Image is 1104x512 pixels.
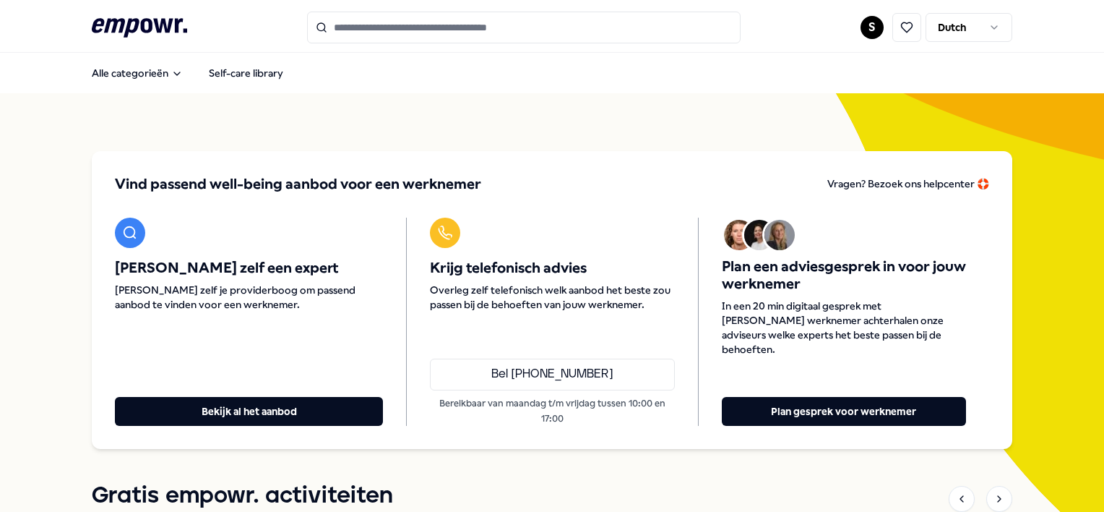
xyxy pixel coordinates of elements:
button: Alle categorieën [80,59,194,88]
img: Avatar [744,220,775,250]
button: Bekijk al het aanbod [115,397,383,426]
span: [PERSON_NAME] zelf een expert [115,260,383,277]
button: S [861,16,884,39]
span: Krijg telefonisch advies [430,260,674,277]
span: Vragen? Bezoek ons helpcenter 🛟 [827,178,989,189]
span: Plan een adviesgesprek in voor jouw werknemer [722,258,966,293]
img: Avatar [724,220,754,250]
a: Vragen? Bezoek ons helpcenter 🛟 [827,174,989,195]
nav: Main [80,59,295,88]
a: Self-care library [197,59,295,88]
button: Plan gesprek voor werknemer [722,397,966,426]
input: Search for products, categories or subcategories [307,12,741,43]
span: In een 20 min digitaal gesprek met [PERSON_NAME] werknemer achterhalen onze adviseurs welke exper... [722,299,966,357]
img: Avatar [764,220,795,250]
span: [PERSON_NAME] zelf je providerboog om passend aanbod te vinden voor een werknemer. [115,283,383,312]
span: Overleg zelf telefonisch welk aanbod het beste zou passen bij de behoeften van jouw werknemer. [430,283,674,312]
p: Bereikbaar van maandag t/m vrijdag tussen 10:00 en 17:00 [430,396,674,426]
span: Vind passend well-being aanbod voor een werknemer [115,174,481,195]
a: Bel [PHONE_NUMBER] [430,359,674,391]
